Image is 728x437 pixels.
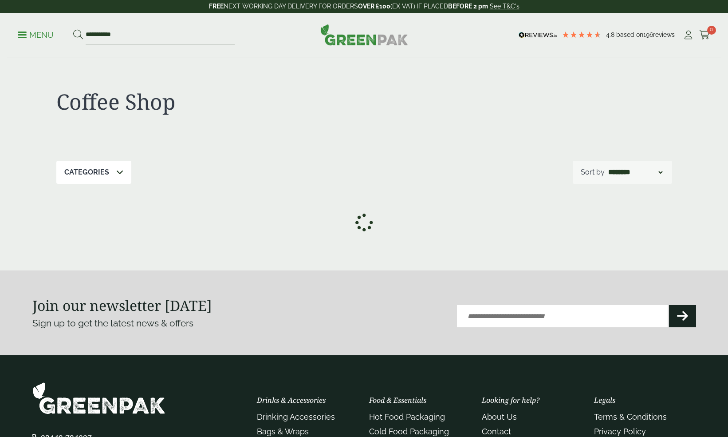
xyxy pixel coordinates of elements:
a: Drinking Accessories [257,412,335,421]
p: Sort by [581,167,605,178]
strong: BEFORE 2 pm [448,3,488,10]
a: 0 [699,28,710,42]
span: 4.8 [606,31,616,38]
img: GreenPak Supplies [32,382,165,414]
span: reviews [653,31,675,38]
a: About Us [482,412,517,421]
a: Menu [18,30,54,39]
p: Menu [18,30,54,40]
a: Contact [482,427,511,436]
strong: Join our newsletter [DATE] [32,296,212,315]
select: Shop order [606,167,664,178]
a: See T&C's [490,3,519,10]
img: REVIEWS.io [519,32,557,38]
p: Sign up to get the latest news & offers [32,316,331,330]
h1: Coffee Shop [56,89,364,115]
a: Cold Food Packaging [369,427,449,436]
strong: FREE [209,3,224,10]
i: Cart [699,31,710,40]
span: Based on [616,31,643,38]
img: GreenPak Supplies [320,24,408,45]
a: Terms & Conditions [594,412,667,421]
span: 196 [643,31,653,38]
span: 0 [707,26,716,35]
div: 4.79 Stars [562,31,602,39]
strong: OVER £100 [358,3,390,10]
a: Privacy Policy [594,427,646,436]
p: Categories [64,167,109,178]
a: Hot Food Packaging [369,412,445,421]
i: My Account [683,31,694,40]
a: Bags & Wraps [257,427,309,436]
